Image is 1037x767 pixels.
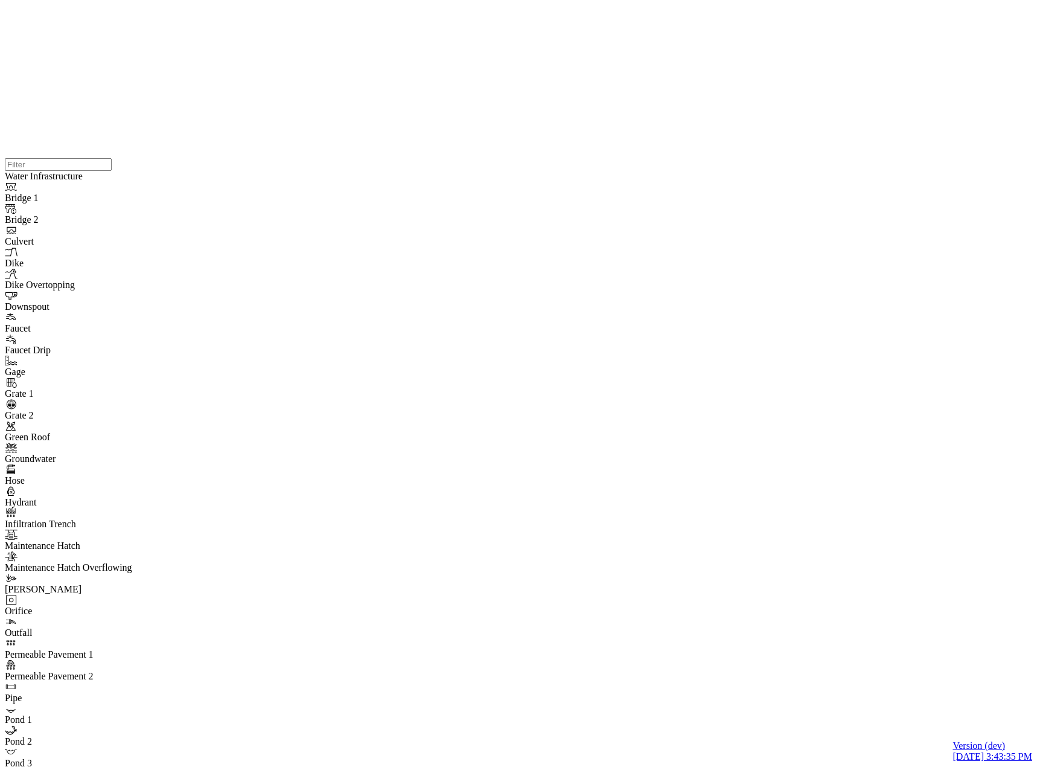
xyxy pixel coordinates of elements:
[5,454,169,464] div: Groundwater
[5,714,169,725] div: Pond 1
[5,736,169,747] div: Pond 2
[5,367,169,377] div: Gage
[5,345,169,356] div: Faucet Drip
[5,606,169,617] div: Orifice
[5,280,169,290] div: Dike Overtopping
[5,214,169,225] div: Bridge 2
[5,258,169,269] div: Dike
[5,193,169,204] div: Bridge 1
[5,475,169,486] div: Hose
[5,158,112,171] input: Filter
[5,410,169,421] div: Grate 2
[5,432,169,443] div: Green Roof
[5,693,169,704] div: Pipe
[952,751,1032,762] span: [DATE] 3:43:35 PM
[5,519,169,530] div: Infiltration Trench
[5,584,169,595] div: [PERSON_NAME]
[5,388,169,399] div: Grate 1
[5,497,169,508] div: Hydrant
[952,740,1032,762] a: Version (dev) [DATE] 3:43:35 PM
[5,562,169,573] div: Maintenance Hatch Overflowing
[5,627,169,638] div: Outfall
[5,323,169,334] div: Faucet
[5,301,169,312] div: Downspout
[5,236,169,247] div: Culvert
[5,649,169,660] div: Permeable Pavement 1
[5,171,169,182] div: Water Infrastructure
[5,671,169,682] div: Permeable Pavement 2
[5,541,169,551] div: Maintenance Hatch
